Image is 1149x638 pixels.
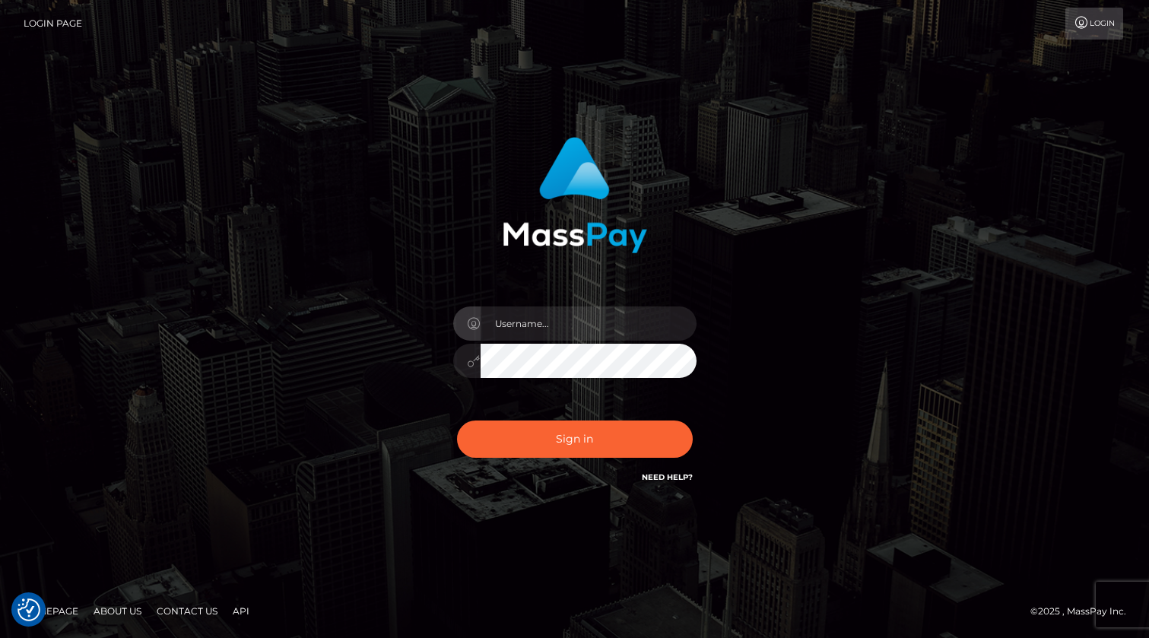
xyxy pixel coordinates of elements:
input: Username... [481,306,697,341]
a: Homepage [17,599,84,623]
a: Contact Us [151,599,224,623]
a: API [227,599,256,623]
img: MassPay Login [503,137,647,253]
a: Login [1065,8,1123,40]
a: About Us [87,599,148,623]
button: Consent Preferences [17,598,40,621]
a: Login Page [24,8,82,40]
div: © 2025 , MassPay Inc. [1030,603,1138,620]
a: Need Help? [642,472,693,482]
button: Sign in [457,421,693,458]
img: Revisit consent button [17,598,40,621]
